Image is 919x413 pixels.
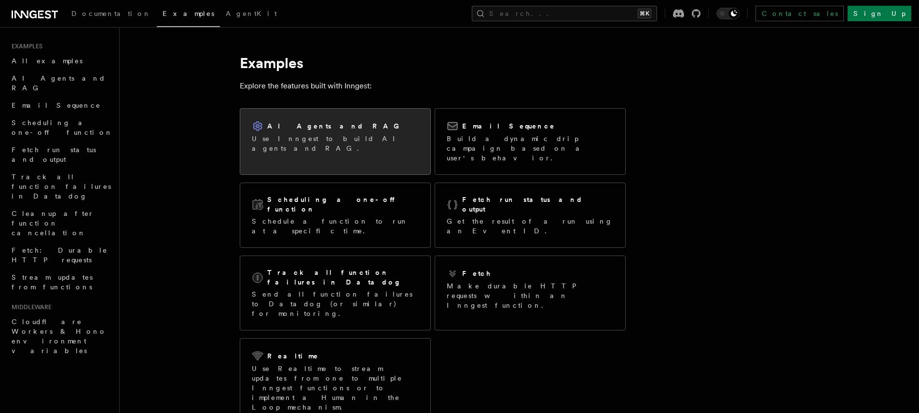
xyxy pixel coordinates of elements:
[12,318,107,355] span: Cloudflare Workers & Hono environment variables
[462,195,614,214] h2: Fetch run status and output
[252,216,419,236] p: Schedule a function to run at a specific time.
[12,146,96,163] span: Fetch run status and output
[71,10,151,17] span: Documentation
[12,246,108,264] span: Fetch: Durable HTTP requests
[12,119,113,136] span: Scheduling a one-off function
[8,205,113,242] a: Cleanup after function cancellation
[447,216,614,236] p: Get the result of a run using an Event ID.
[8,269,113,296] a: Stream updates from functions
[8,97,113,114] a: Email Sequence
[435,183,626,248] a: Fetch run status and outputGet the result of a run using an Event ID.
[12,74,106,92] span: AI Agents and RAG
[220,3,283,26] a: AgentKit
[252,289,419,318] p: Send all function failures to Datadog (or similar) for monitoring.
[462,121,555,131] h2: Email Sequence
[435,108,626,175] a: Email SequenceBuild a dynamic drip campaign based on a user's behavior.
[472,6,657,21] button: Search...⌘K
[8,43,42,50] span: Examples
[638,9,651,18] kbd: ⌘K
[12,101,101,109] span: Email Sequence
[240,54,626,71] h1: Examples
[12,173,111,200] span: Track all function failures in Datadog
[755,6,844,21] a: Contact sales
[240,183,431,248] a: Scheduling a one-off functionSchedule a function to run at a specific time.
[267,195,419,214] h2: Scheduling a one-off function
[462,269,492,278] h2: Fetch
[157,3,220,27] a: Examples
[267,121,404,131] h2: AI Agents and RAG
[12,210,94,237] span: Cleanup after function cancellation
[8,52,113,70] a: All examples
[8,70,113,97] a: AI Agents and RAG
[447,134,614,163] p: Build a dynamic drip campaign based on a user's behavior.
[240,108,431,175] a: AI Agents and RAGUse Inngest to build AI agents and RAG.
[240,79,626,93] p: Explore the features built with Inngest:
[8,168,113,205] a: Track all function failures in Datadog
[66,3,157,26] a: Documentation
[12,57,82,65] span: All examples
[252,134,419,153] p: Use Inngest to build AI agents and RAG.
[163,10,214,17] span: Examples
[240,256,431,330] a: Track all function failures in DatadogSend all function failures to Datadog (or similar) for moni...
[8,242,113,269] a: Fetch: Durable HTTP requests
[8,141,113,168] a: Fetch run status and output
[8,313,113,359] a: Cloudflare Workers & Hono environment variables
[226,10,277,17] span: AgentKit
[716,8,740,19] button: Toggle dark mode
[8,303,52,311] span: Middleware
[447,281,614,310] p: Make durable HTTP requests within an Inngest function.
[848,6,911,21] a: Sign Up
[252,364,419,412] p: Use Realtime to stream updates from one to multiple Inngest functions or to implement a Human in ...
[12,273,93,291] span: Stream updates from functions
[267,351,319,361] h2: Realtime
[8,114,113,141] a: Scheduling a one-off function
[435,256,626,330] a: FetchMake durable HTTP requests within an Inngest function.
[267,268,419,287] h2: Track all function failures in Datadog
